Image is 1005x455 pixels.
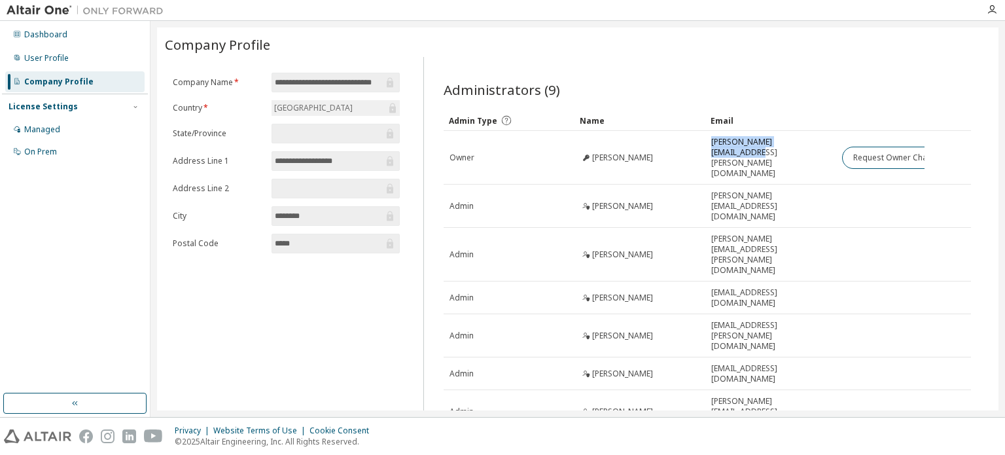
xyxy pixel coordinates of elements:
[173,77,264,88] label: Company Name
[450,153,474,163] span: Owner
[24,53,69,64] div: User Profile
[79,429,93,443] img: facebook.svg
[272,101,355,115] div: [GEOGRAPHIC_DATA]
[272,100,400,116] div: [GEOGRAPHIC_DATA]
[213,426,309,436] div: Website Terms of Use
[450,369,474,379] span: Admin
[711,137,830,179] span: [PERSON_NAME][EMAIL_ADDRESS][PERSON_NAME][DOMAIN_NAME]
[450,201,474,211] span: Admin
[449,115,497,126] span: Admin Type
[24,77,94,87] div: Company Profile
[444,81,560,99] span: Administrators (9)
[450,249,474,260] span: Admin
[173,156,264,166] label: Address Line 1
[309,426,377,436] div: Cookie Consent
[711,363,830,384] span: [EMAIL_ADDRESS][DOMAIN_NAME]
[711,191,830,222] span: [PERSON_NAME][EMAIL_ADDRESS][DOMAIN_NAME]
[450,331,474,341] span: Admin
[7,4,170,17] img: Altair One
[711,287,830,308] span: [EMAIL_ADDRESS][DOMAIN_NAME]
[450,407,474,417] span: Admin
[450,293,474,303] span: Admin
[173,211,264,221] label: City
[24,147,57,157] div: On Prem
[711,110,831,131] div: Email
[165,35,270,54] span: Company Profile
[24,29,67,40] div: Dashboard
[592,201,653,211] span: [PERSON_NAME]
[175,426,213,436] div: Privacy
[842,147,953,169] button: Request Owner Change
[173,238,264,249] label: Postal Code
[122,429,136,443] img: linkedin.svg
[592,369,653,379] span: [PERSON_NAME]
[592,153,653,163] span: [PERSON_NAME]
[9,101,78,112] div: License Settings
[175,436,377,447] p: © 2025 Altair Engineering, Inc. All Rights Reserved.
[173,103,264,113] label: Country
[711,320,830,352] span: [EMAIL_ADDRESS][PERSON_NAME][DOMAIN_NAME]
[592,249,653,260] span: [PERSON_NAME]
[24,124,60,135] div: Managed
[592,331,653,341] span: [PERSON_NAME]
[592,407,653,417] span: [PERSON_NAME]
[173,128,264,139] label: State/Province
[173,183,264,194] label: Address Line 2
[592,293,653,303] span: [PERSON_NAME]
[711,396,830,428] span: [PERSON_NAME][EMAIL_ADDRESS][DOMAIN_NAME]
[144,429,163,443] img: youtube.svg
[4,429,71,443] img: altair_logo.svg
[711,234,830,276] span: [PERSON_NAME][EMAIL_ADDRESS][PERSON_NAME][DOMAIN_NAME]
[101,429,115,443] img: instagram.svg
[580,110,700,131] div: Name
